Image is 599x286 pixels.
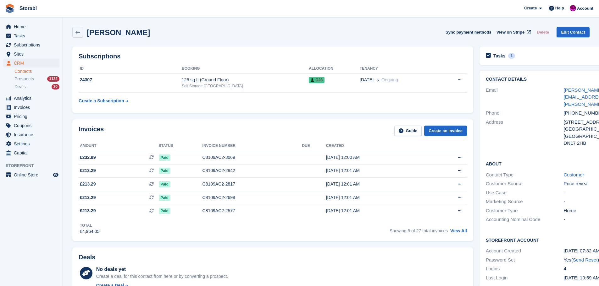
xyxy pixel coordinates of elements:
[486,110,563,117] div: Phone
[3,94,59,103] a: menu
[508,53,515,59] div: 1
[14,148,52,157] span: Capital
[14,103,52,112] span: Invoices
[80,194,96,201] span: £213.29
[326,154,427,161] div: [DATE] 12:00 AM
[302,141,326,151] th: Due
[486,247,563,255] div: Account Created
[202,208,302,214] div: C8109AC2-2577
[80,181,96,187] span: £213.29
[524,5,537,11] span: Create
[159,141,202,151] th: Status
[3,59,59,67] a: menu
[486,171,563,179] div: Contact Type
[14,40,52,49] span: Subscriptions
[52,171,59,179] a: Preview store
[493,53,506,59] h2: Tasks
[486,87,563,108] div: Email
[326,141,427,151] th: Created
[14,84,59,90] a: Deals 30
[3,170,59,179] a: menu
[3,40,59,49] a: menu
[3,121,59,130] a: menu
[486,207,563,214] div: Customer Type
[14,59,52,67] span: CRM
[202,167,302,174] div: C8109AC2-2942
[450,228,467,233] a: View All
[17,3,39,13] a: Storabl
[486,216,563,223] div: Accounting Nominal Code
[14,94,52,103] span: Analytics
[309,64,360,74] th: Allocation
[5,4,14,13] img: stora-icon-8386f47178a22dfd0bd8f6a31ec36ba5ce8667c1dd55bd0f319d3a0aa187defe.svg
[494,27,532,37] a: View on Stripe
[159,195,170,201] span: Paid
[14,121,52,130] span: Coupons
[80,167,96,174] span: £213.29
[182,77,309,83] div: 125 sq ft (Ground Floor)
[326,208,427,214] div: [DATE] 12:01 AM
[202,141,302,151] th: Invoice number
[486,265,563,273] div: Logins
[486,256,563,264] div: Password Set
[577,5,593,12] span: Account
[80,228,99,235] div: £4,964.05
[159,154,170,161] span: Paid
[87,28,150,37] h2: [PERSON_NAME]
[486,274,563,282] div: Last Login
[159,168,170,174] span: Paid
[486,189,563,197] div: Use Case
[326,181,427,187] div: [DATE] 12:01 AM
[486,180,563,187] div: Customer Source
[486,198,563,205] div: Marketing Source
[3,139,59,148] a: menu
[14,84,26,90] span: Deals
[79,126,104,136] h2: Invoices
[79,141,159,151] th: Amount
[202,181,302,187] div: C8109AC2-2817
[534,27,552,37] button: Delete
[390,228,448,233] span: Showing 5 of 27 total invoices
[47,76,59,82] div: 1132
[14,50,52,58] span: Sites
[14,76,34,82] span: Prospects
[360,64,440,74] th: Tenancy
[14,76,59,82] a: Prospects 1132
[3,148,59,157] a: menu
[424,126,467,136] a: Create an Invoice
[3,103,59,112] a: menu
[202,154,302,161] div: C8109AC2-3069
[79,98,124,104] div: Create a Subscription
[570,5,576,11] img: Helen Morton
[381,77,398,82] span: Ongoing
[79,77,182,83] div: 24307
[80,208,96,214] span: £213.29
[79,95,128,107] a: Create a Subscription
[52,84,59,89] div: 30
[557,27,590,37] a: Edit Contact
[326,167,427,174] div: [DATE] 12:01 AM
[14,139,52,148] span: Settings
[309,77,324,83] span: G28
[563,172,584,177] a: Customer
[79,64,182,74] th: ID
[79,254,95,261] h2: Deals
[496,29,524,35] span: View on Stripe
[202,194,302,201] div: C8109AC2-2698
[14,22,52,31] span: Home
[326,194,427,201] div: [DATE] 12:01 AM
[3,31,59,40] a: menu
[446,27,491,37] button: Sync payment methods
[80,223,99,228] div: Total
[3,112,59,121] a: menu
[6,163,63,169] span: Storefront
[14,31,52,40] span: Tasks
[14,68,59,74] a: Contacts
[14,130,52,139] span: Insurance
[96,266,228,273] div: No deals yet
[80,154,96,161] span: £232.89
[14,112,52,121] span: Pricing
[14,170,52,179] span: Online Store
[96,273,228,280] div: Create a deal for this contact from here or by converting a prospect.
[3,50,59,58] a: menu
